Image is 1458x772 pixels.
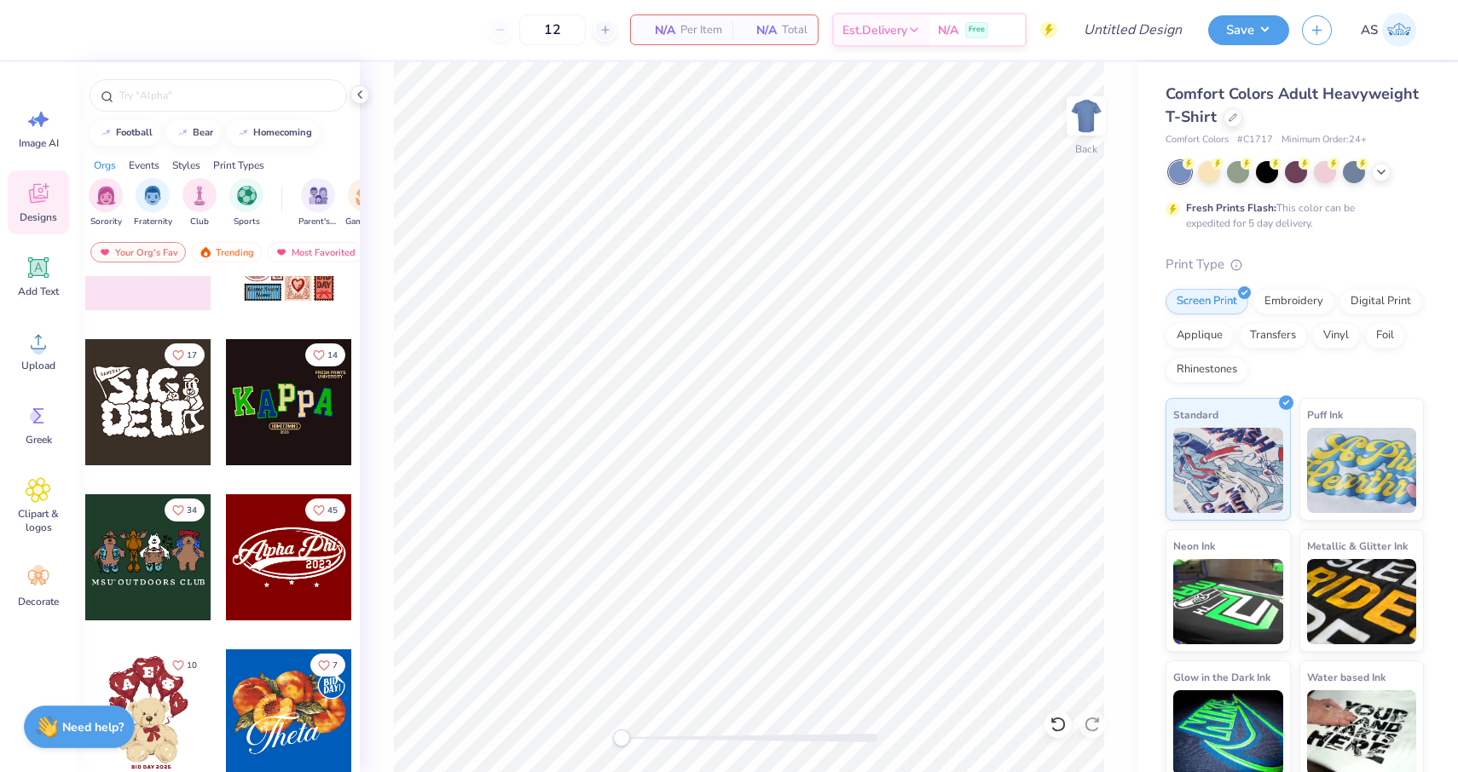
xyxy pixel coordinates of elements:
img: Parent's Weekend Image [309,186,328,205]
button: filter button [229,178,263,228]
a: AS [1353,13,1424,47]
span: 45 [327,506,338,515]
span: Total [782,21,807,39]
strong: Fresh Prints Flash: [1186,201,1276,215]
div: Screen Print [1166,289,1248,314]
input: Untitled Design [1070,13,1195,47]
span: Club [190,216,209,228]
span: Puff Ink [1307,406,1343,423]
button: bear [166,120,221,146]
img: Sorority Image [96,186,116,205]
button: Like [310,654,345,677]
div: Transfers [1239,323,1307,349]
div: filter for Parent's Weekend [298,178,338,228]
span: AS [1361,20,1378,40]
span: Game Day [345,216,385,228]
span: 7 [333,661,338,670]
span: Sorority [90,216,122,228]
span: Minimum Order: 24 + [1282,133,1367,147]
img: Standard [1173,428,1283,513]
span: 10 [187,661,197,670]
div: Trending [191,242,262,262]
div: filter for Game Day [345,178,385,228]
div: Most Favorited [267,242,363,262]
span: Standard [1173,406,1218,423]
img: most_fav.gif [275,246,288,258]
div: Applique [1166,323,1234,349]
span: Comfort Colors Adult Heavyweight T-Shirt [1166,84,1419,127]
strong: Need help? [62,719,124,735]
div: Rhinestones [1166,357,1248,383]
img: trend_line.gif [176,128,189,138]
span: Neon Ink [1173,537,1215,555]
div: Digital Print [1339,289,1422,314]
span: Comfort Colors [1166,133,1229,147]
button: homecoming [227,120,320,146]
button: Save [1208,15,1289,45]
img: Neon Ink [1173,559,1283,644]
span: Water based Ink [1307,668,1386,686]
div: Your Org's Fav [90,242,186,262]
div: This color can be expedited for 5 day delivery. [1186,200,1396,231]
span: Designs [20,210,57,224]
span: Image AI [19,136,59,150]
button: Like [305,343,345,366]
span: Greek [26,433,52,446]
span: N/A [938,21,958,39]
button: Like [305,498,345,521]
img: Sports Image [237,186,257,205]
div: filter for Sorority [89,178,123,228]
button: filter button [298,178,338,228]
span: Upload [21,359,55,372]
span: N/A [641,21,675,39]
span: 14 [327,351,338,360]
span: Glow in the Dark Ink [1173,668,1270,686]
img: Game Day Image [356,186,375,205]
span: Per Item [680,21,722,39]
img: Fraternity Image [143,186,162,205]
img: trend_line.gif [99,128,113,138]
div: football [116,128,153,137]
div: Print Types [213,158,264,173]
div: homecoming [253,128,312,137]
div: Orgs [94,158,116,173]
span: Parent's Weekend [298,216,338,228]
span: N/A [743,21,777,39]
span: Fraternity [134,216,172,228]
img: Club Image [190,186,209,205]
span: Add Text [18,285,59,298]
button: filter button [134,178,172,228]
span: Free [969,24,985,36]
img: Alex Silva [1382,13,1416,47]
button: filter button [182,178,217,228]
span: Clipart & logos [10,507,67,534]
input: Try "Alpha" [118,87,336,104]
span: Est. Delivery [842,21,907,39]
button: filter button [345,178,385,228]
img: trending.gif [199,246,212,258]
span: 34 [187,506,197,515]
div: Accessibility label [613,729,630,746]
div: Foil [1365,323,1405,349]
button: filter button [89,178,123,228]
div: bear [193,128,213,137]
div: Embroidery [1253,289,1334,314]
button: Like [165,654,205,677]
img: trend_line.gif [236,128,250,138]
span: 17 [187,351,197,360]
span: Sports [234,216,260,228]
span: Metallic & Glitter Ink [1307,537,1408,555]
span: # C1717 [1237,133,1273,147]
div: Vinyl [1312,323,1360,349]
button: Like [165,343,205,366]
div: filter for Sports [229,178,263,228]
img: most_fav.gif [98,246,112,258]
input: – – [519,14,586,45]
div: Print Type [1166,255,1424,274]
button: football [90,120,160,146]
div: Back [1075,141,1097,157]
span: Decorate [18,595,59,608]
img: Puff Ink [1307,428,1417,513]
div: Events [129,158,159,173]
div: filter for Fraternity [134,178,172,228]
